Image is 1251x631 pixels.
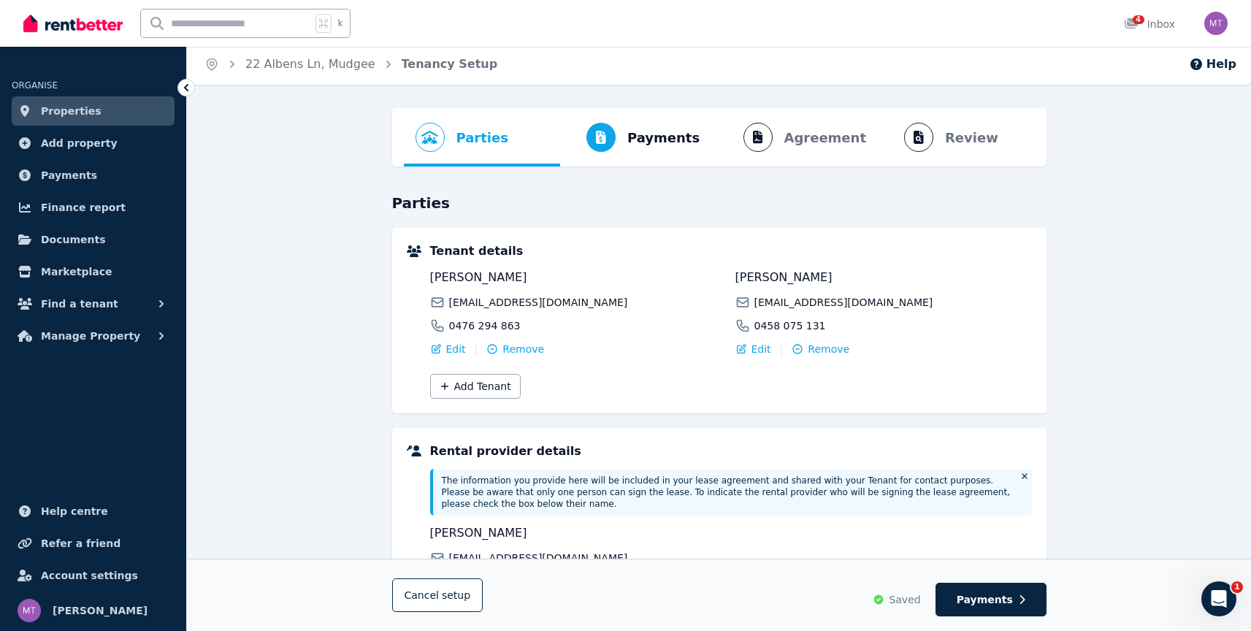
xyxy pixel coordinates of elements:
a: Help centre [12,497,175,526]
nav: Breadcrumb [187,44,515,85]
p: The information you provide here will be included in your lease agreement and shared with your Te... [442,475,1011,510]
span: [EMAIL_ADDRESS][DOMAIN_NAME] [449,551,628,565]
span: | [475,342,478,356]
span: setup [442,588,470,603]
span: 0458 075 131 [754,318,826,333]
span: Saved [889,592,920,607]
span: ORGANISE [12,80,58,91]
span: Finance report [41,199,126,216]
span: [PERSON_NAME] [735,269,1032,286]
span: Cancel [405,589,471,601]
a: 22 Albens Ln, Mudgee [245,57,375,71]
span: Properties [41,102,102,120]
span: 0476 294 863 [449,318,521,333]
span: Remove [502,342,544,356]
div: Inbox [1124,17,1175,31]
button: Add Tenant [430,374,521,399]
button: Payments [560,108,711,167]
span: [PERSON_NAME] [53,602,148,619]
button: Manage Property [12,321,175,351]
h5: Tenant details [430,242,1032,260]
span: Parties [456,128,508,148]
button: Parties [404,108,520,167]
span: [EMAIL_ADDRESS][DOMAIN_NAME] [754,295,933,310]
span: Documents [41,231,106,248]
h5: Rental provider details [430,443,1032,460]
a: Payments [12,161,175,190]
span: Marketplace [41,263,112,280]
span: Remove [808,342,849,356]
nav: Progress [392,108,1047,167]
button: Remove [486,342,544,356]
span: [PERSON_NAME] [430,269,727,286]
span: Payments [41,167,97,184]
img: Matt Teague [1204,12,1228,35]
span: [EMAIL_ADDRESS][DOMAIN_NAME] [449,295,628,310]
iframe: Intercom live chat [1201,581,1236,616]
a: Properties [12,96,175,126]
span: Add property [41,134,118,152]
button: Payments [936,583,1047,616]
span: 1 [1231,581,1243,593]
a: Add property [12,129,175,158]
span: 4 [1133,15,1144,24]
a: Finance report [12,193,175,222]
span: Manage Property [41,327,140,345]
button: Find a tenant [12,289,175,318]
h3: Parties [392,193,1047,213]
img: RentBetter [23,12,123,34]
span: Edit [751,342,771,356]
button: Edit [735,342,771,356]
span: Refer a friend [41,535,120,552]
a: Account settings [12,561,175,590]
span: Payments [627,128,700,148]
span: k [337,18,343,29]
span: Find a tenant [41,295,118,313]
span: Payments [957,592,1013,607]
button: Edit [430,342,466,356]
button: Remove [792,342,849,356]
a: Documents [12,225,175,254]
span: Tenancy Setup [402,56,498,73]
a: Marketplace [12,257,175,286]
span: Help centre [41,502,108,520]
span: Account settings [41,567,138,584]
span: [PERSON_NAME] [430,524,727,542]
span: Edit [446,342,466,356]
button: Help [1189,56,1236,73]
button: Cancelsetup [392,578,483,612]
a: Refer a friend [12,529,175,558]
img: Matt Teague [18,599,41,622]
span: | [780,342,784,356]
img: Rental providers [407,445,421,456]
